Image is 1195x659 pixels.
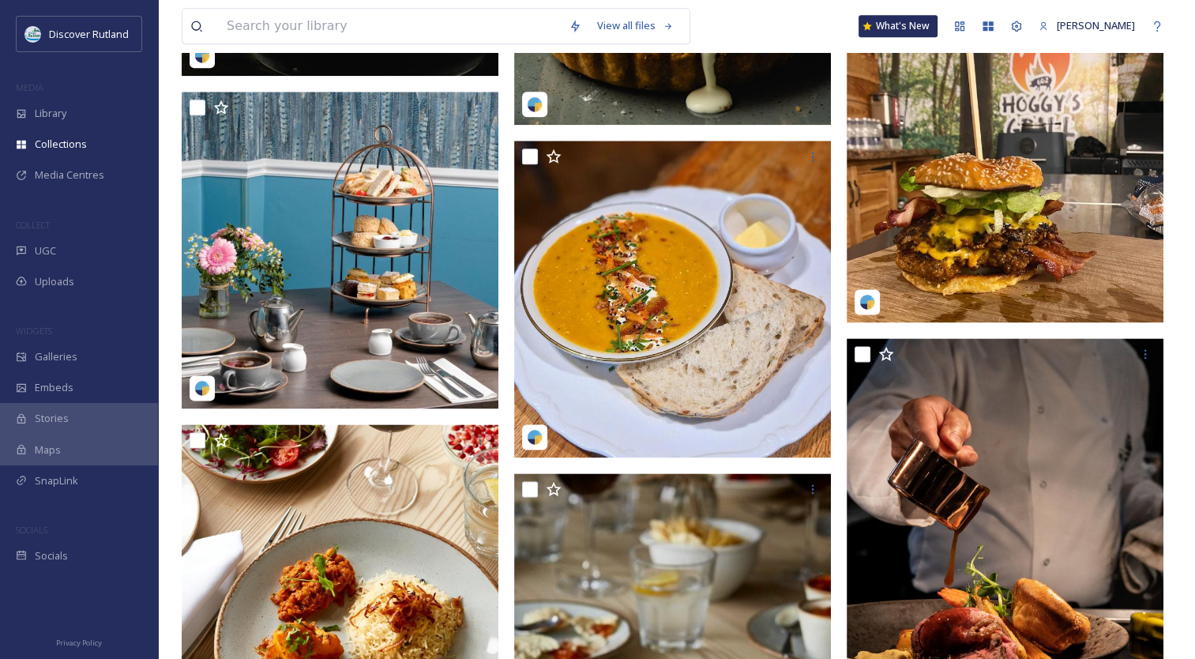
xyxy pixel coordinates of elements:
[16,219,50,231] span: COLLECT
[527,429,543,445] img: snapsea-logo.png
[16,81,43,93] span: MEDIA
[589,10,682,41] a: View all files
[847,6,1163,322] img: hoggysgrill602-18019924330847122.jpg
[859,15,938,37] a: What's New
[16,325,52,337] span: WIDGETS
[49,27,129,41] span: Discover Rutland
[219,9,561,43] input: Search your library
[514,141,831,458] img: castlecottageoakham-18051818056521302.jpg
[35,137,87,152] span: Collections
[35,380,73,395] span: Embeds
[25,26,41,42] img: DiscoverRutlandlog37F0B7.png
[527,96,543,112] img: snapsea-logo.png
[35,548,68,563] span: Socials
[56,632,102,651] a: Privacy Policy
[35,411,69,426] span: Stories
[194,47,210,63] img: snapsea-logo.png
[35,442,61,458] span: Maps
[194,380,210,396] img: snapsea-logo.png
[1031,10,1143,41] a: [PERSON_NAME]
[16,524,47,536] span: SOCIALS
[35,473,78,488] span: SnapLink
[35,106,66,121] span: Library
[35,274,74,289] span: Uploads
[182,92,498,409] img: wisteriahoteloakham-17949295190064977.jpg
[35,349,77,364] span: Galleries
[859,294,875,310] img: snapsea-logo.png
[35,168,104,183] span: Media Centres
[35,243,56,258] span: UGC
[1057,18,1135,32] span: [PERSON_NAME]
[56,638,102,648] span: Privacy Policy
